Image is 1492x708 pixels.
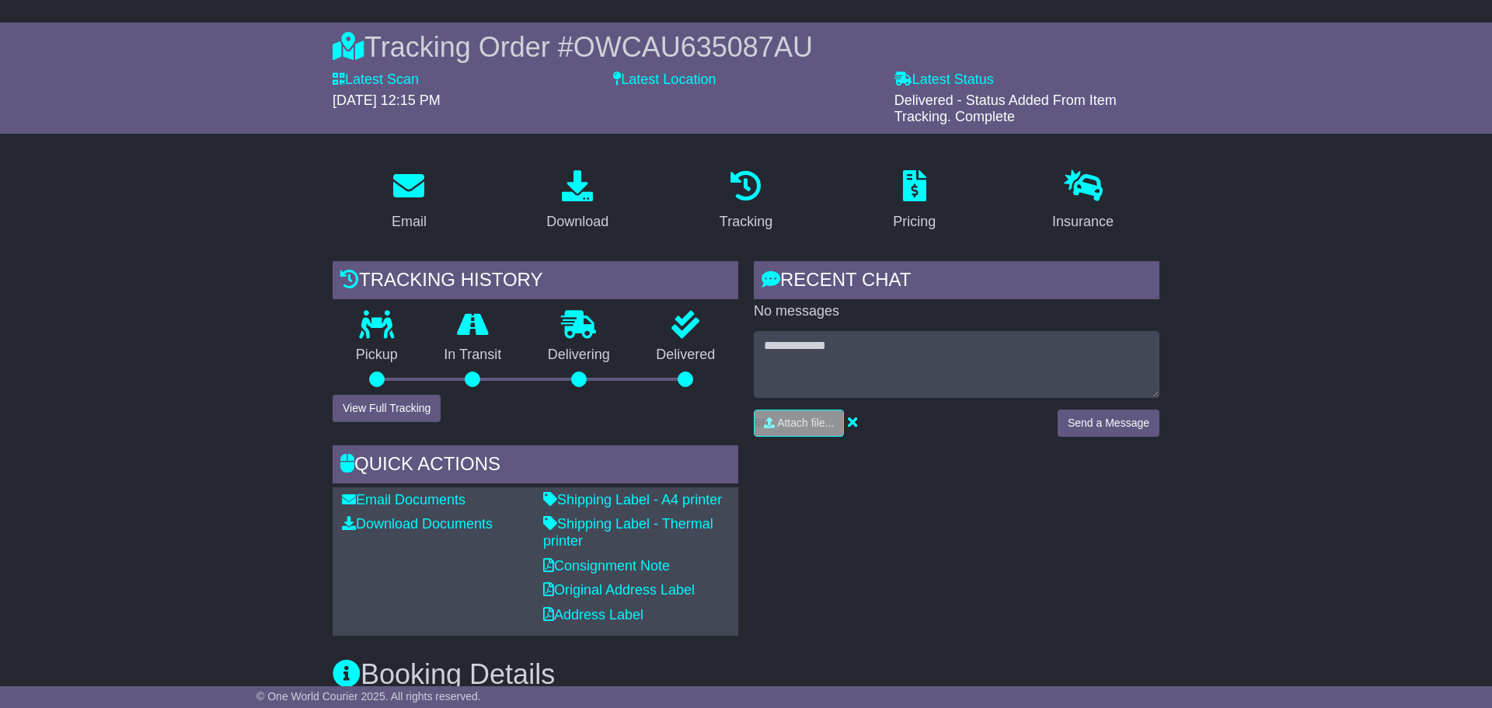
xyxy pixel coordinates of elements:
div: Tracking history [333,261,738,303]
a: Email Documents [342,492,465,507]
p: Delivering [525,347,633,364]
a: Insurance [1042,165,1124,238]
span: Delivered - Status Added From Item Tracking. Complete [894,92,1117,125]
p: Pickup [333,347,421,364]
a: Shipping Label - A4 printer [543,492,722,507]
span: OWCAU635087AU [573,31,813,63]
a: Address Label [543,607,643,623]
div: Tracking [720,211,772,232]
div: Pricing [893,211,936,232]
span: [DATE] 12:15 PM [333,92,441,108]
div: Tracking Order # [333,30,1159,64]
p: In Transit [421,347,525,364]
label: Latest Scan [333,71,419,89]
p: Delivered [633,347,739,364]
div: Email [392,211,427,232]
a: Download [536,165,619,238]
button: View Full Tracking [333,395,441,422]
label: Latest Status [894,71,994,89]
a: Shipping Label - Thermal printer [543,516,713,549]
button: Send a Message [1058,410,1159,437]
a: Original Address Label [543,582,695,598]
div: Download [546,211,608,232]
a: Tracking [709,165,783,238]
div: Quick Actions [333,445,738,487]
div: RECENT CHAT [754,261,1159,303]
div: Insurance [1052,211,1114,232]
a: Pricing [883,165,946,238]
a: Consignment Note [543,558,670,574]
a: Download Documents [342,516,493,532]
h3: Booking Details [333,659,1159,690]
label: Latest Location [613,71,716,89]
a: Email [382,165,437,238]
p: No messages [754,303,1159,320]
span: © One World Courier 2025. All rights reserved. [256,690,481,703]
